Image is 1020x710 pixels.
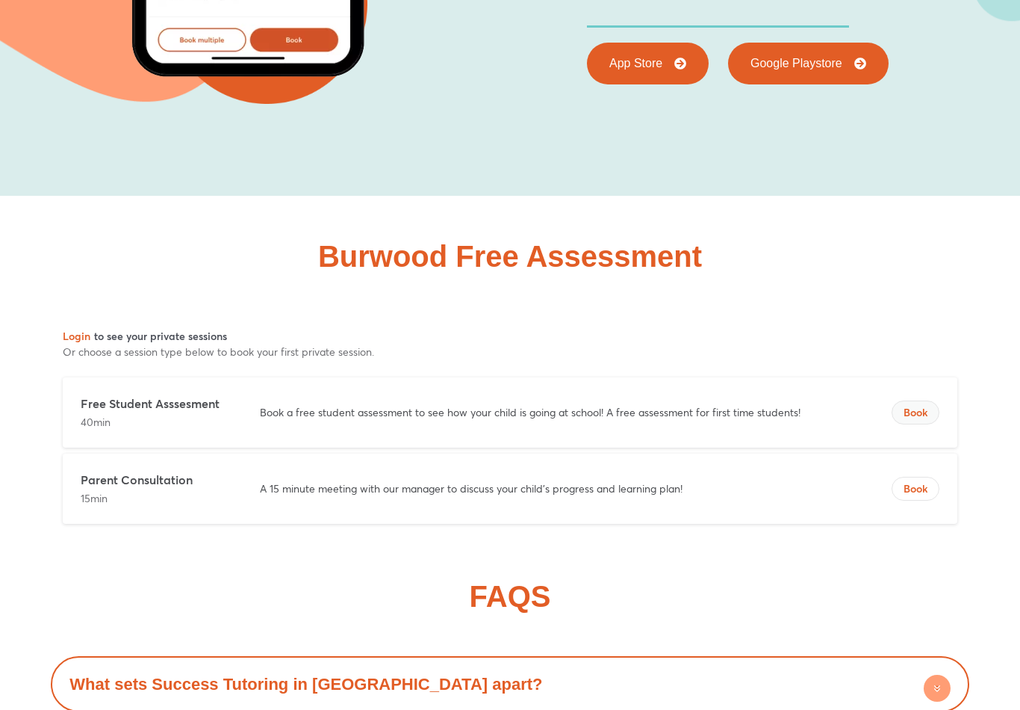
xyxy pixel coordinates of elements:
span: Google Playstore [750,58,842,70]
h2: FAQS [470,582,551,612]
a: What sets Success Tutoring in [GEOGRAPHIC_DATA] apart? [69,676,542,694]
div: What sets Success Tutoring in [GEOGRAPHIC_DATA] apart? [58,664,961,706]
h2: Burwood Free Assessment [318,242,702,272]
a: Google Playstore [728,43,889,85]
a: App Store [587,43,709,85]
span: App Store [609,58,662,70]
iframe: Chat Widget [764,541,1020,710]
